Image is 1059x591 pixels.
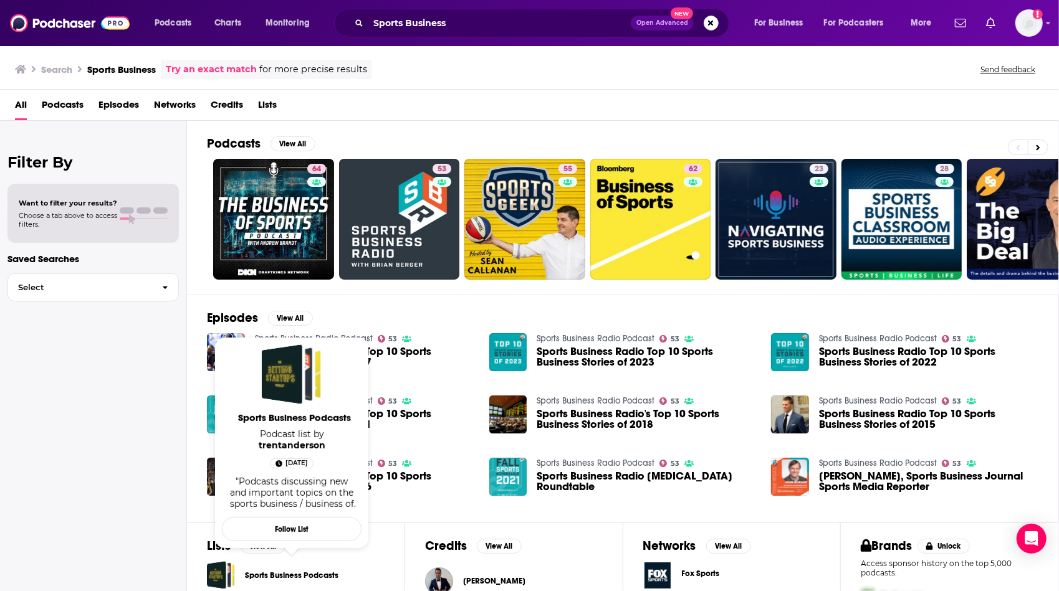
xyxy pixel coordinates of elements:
[1033,9,1043,19] svg: Add a profile image
[643,561,672,590] img: Fox Sports logo
[266,14,310,32] span: Monitoring
[8,283,152,291] span: Select
[206,13,249,33] a: Charts
[438,163,446,176] span: 53
[590,159,711,280] a: 62
[643,561,821,590] a: Fox Sports logoFox Sports
[245,569,338,582] a: Sports Business Podcasts
[918,539,970,554] button: Unlock
[257,13,326,33] button: open menu
[489,395,527,433] img: Sports Business Radio's Top 10 Sports Business Stories of 2018
[258,95,277,120] span: Lists
[255,458,373,468] a: Sports Business Radio Podcast
[643,538,696,554] h2: Networks
[819,346,1038,367] a: Sports Business Radio Top 10 Sports Business Stories of 2022
[230,476,360,554] span: "Podcasts discussing new and important topics on the sports business / business of sports Includi...
[563,163,572,176] span: 55
[816,13,902,33] button: open menu
[224,412,364,423] span: Sports Business Podcasts
[378,335,398,343] a: 53
[659,335,679,343] a: 53
[433,164,451,174] a: 53
[861,559,1038,577] p: Access sponsor history on the top 5,000 podcasts.
[489,333,527,371] img: Sports Business Radio Top 10 Sports Business Stories of 2023
[950,12,971,34] a: Show notifications dropdown
[224,412,364,428] a: Sports Business Podcasts
[819,471,1038,492] span: [PERSON_NAME], Sports Business Journal Sports Media Reporter
[771,333,809,371] a: Sports Business Radio Top 10 Sports Business Stories of 2022
[213,159,334,280] a: 64
[537,333,654,344] a: Sports Business Radio Podcast
[154,95,196,120] span: Networks
[388,336,397,342] span: 53
[268,311,313,326] button: View All
[87,64,156,75] h3: Sports Business
[911,14,932,32] span: More
[207,136,315,151] a: PodcastsView All
[425,538,467,554] h2: Credits
[537,458,654,468] a: Sports Business Radio Podcast
[15,95,27,120] a: All
[463,576,525,586] a: Vincenzo Landino
[7,253,179,265] p: Saved Searches
[671,7,693,19] span: New
[271,136,315,151] button: View All
[155,14,191,32] span: Podcasts
[659,460,679,467] a: 53
[7,153,179,171] h2: Filter By
[716,159,836,280] a: 23
[771,395,809,433] img: Sports Business Radio Top 10 Sports Business Stories of 2015
[936,164,954,174] a: 28
[7,273,179,301] button: Select
[819,333,937,344] a: Sports Business Radio Podcast
[977,64,1039,75] button: Send feedback
[659,397,679,405] a: 53
[861,538,913,554] h2: Brands
[953,461,962,466] span: 53
[259,440,325,451] a: trentanderson
[10,11,130,35] a: Podchaser - Follow, Share and Rate Podcasts
[815,163,823,176] span: 23
[207,333,245,371] img: Sports Business Radio Top 10 Sports Business Stories of 2017
[671,336,679,342] span: 53
[262,344,322,404] span: Sports Business Podcasts
[953,399,962,404] span: 53
[558,164,577,174] a: 55
[19,199,117,207] span: Want to filter your results?
[689,163,697,176] span: 62
[537,409,756,430] a: Sports Business Radio's Top 10 Sports Business Stories of 2018
[942,397,962,405] a: 53
[1015,9,1043,37] img: User Profile
[754,14,803,32] span: For Business
[824,14,884,32] span: For Podcasters
[207,561,235,589] a: Sports Business Podcasts
[537,395,654,406] a: Sports Business Radio Podcast
[346,9,741,37] div: Search podcasts, credits, & more...
[41,64,72,75] h3: Search
[42,95,84,120] a: Podcasts
[463,576,525,586] span: [PERSON_NAME]
[222,517,362,541] button: Follow List
[259,62,367,77] span: for more precise results
[477,539,522,554] button: View All
[771,458,809,496] img: John Ourand, Sports Business Journal Sports Media Reporter
[207,458,245,496] a: Sports Business Radio Top 10 Sports Business Stories of 2016
[378,397,398,405] a: 53
[1015,9,1043,37] span: Logged in as dkcsports
[388,399,397,404] span: 53
[819,458,937,468] a: Sports Business Radio Podcast
[537,471,756,492] span: Sports Business Radio [MEDICAL_DATA] Roundtable
[207,395,245,433] img: Sports Business Radio Top 10 Sports Business stories of 2021
[19,211,117,229] span: Choose a tab above to access filters.
[255,395,373,406] a: Sports Business Radio Podcast
[489,458,527,496] img: Sports Business Radio Fall Sports Roundtable
[207,310,258,326] h2: Episodes
[819,471,1038,492] a: John Ourand, Sports Business Journal Sports Media Reporter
